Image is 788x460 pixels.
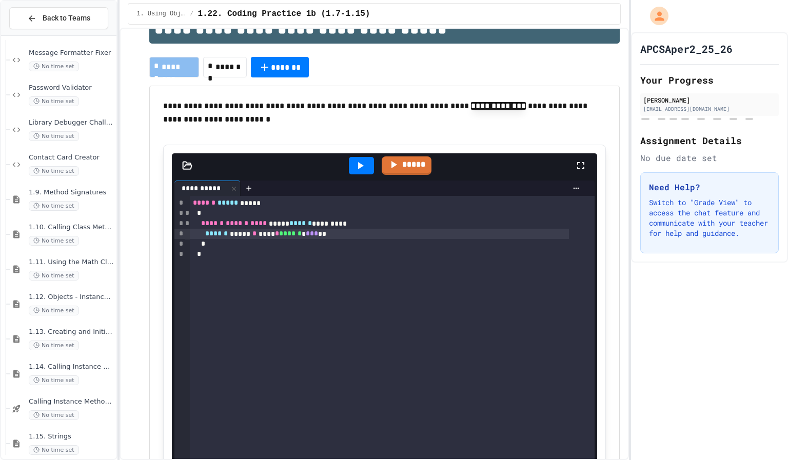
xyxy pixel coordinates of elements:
span: 1.12. Objects - Instances of Classes [29,293,114,302]
div: [EMAIL_ADDRESS][DOMAIN_NAME] [643,105,776,113]
span: 1.9. Method Signatures [29,188,114,197]
span: 1.22. Coding Practice 1b (1.7-1.15) [198,8,370,20]
div: [PERSON_NAME] [643,95,776,105]
span: 1.14. Calling Instance Methods [29,363,114,371]
div: My Account [639,4,671,28]
span: No time set [29,166,79,176]
h2: Your Progress [640,73,779,87]
span: No time set [29,131,79,141]
span: / [190,10,193,18]
span: No time set [29,62,79,71]
span: No time set [29,445,79,455]
span: No time set [29,96,79,106]
span: 1.13. Creating and Initializing Objects: Constructors [29,328,114,336]
span: No time set [29,410,79,420]
h1: APCSAper2_25_26 [640,42,733,56]
span: Contact Card Creator [29,153,114,162]
span: 1.15. Strings [29,432,114,441]
span: No time set [29,341,79,350]
span: 1.10. Calling Class Methods [29,223,114,232]
div: No due date set [640,152,779,164]
span: Password Validator [29,84,114,92]
span: No time set [29,375,79,385]
button: Back to Teams [9,7,108,29]
h2: Assignment Details [640,133,779,148]
span: Library Debugger Challenge [29,118,114,127]
p: Switch to "Grade View" to access the chat feature and communicate with your teacher for help and ... [649,197,770,238]
span: 1. Using Objects and Methods [136,10,186,18]
span: Message Formatter Fixer [29,49,114,57]
span: No time set [29,201,79,211]
span: No time set [29,306,79,315]
span: 1.11. Using the Math Class [29,258,114,267]
span: Back to Teams [43,13,90,24]
span: No time set [29,236,79,246]
h3: Need Help? [649,181,770,193]
span: Calling Instance Methods - Topic 1.14 [29,397,114,406]
span: No time set [29,271,79,281]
